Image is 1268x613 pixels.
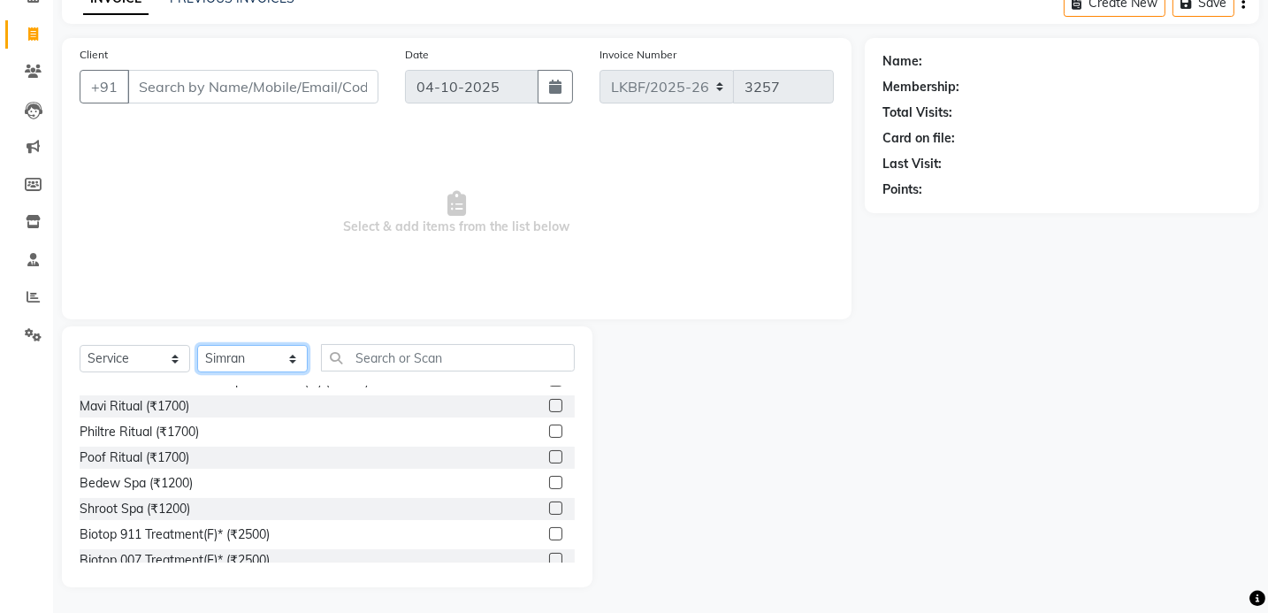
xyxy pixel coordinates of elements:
[882,155,942,173] div: Last Visit:
[80,397,189,416] div: Mavi Ritual (₹1700)
[882,129,955,148] div: Card on file:
[80,423,199,441] div: Philtre Ritual (₹1700)
[80,70,129,103] button: +91
[882,180,922,199] div: Points:
[127,70,378,103] input: Search by Name/Mobile/Email/Code
[80,448,189,467] div: Poof Ritual (₹1700)
[882,103,952,122] div: Total Visits:
[80,551,270,570] div: Biotop 007 Treatment(F)* (₹2500)
[321,344,575,372] input: Search or Scan
[882,52,922,71] div: Name:
[600,47,676,63] label: Invoice Number
[882,78,959,96] div: Membership:
[80,500,190,518] div: Shroot Spa (₹1200)
[405,47,429,63] label: Date
[80,47,108,63] label: Client
[80,125,834,302] span: Select & add items from the list below
[80,474,193,493] div: Bedew Spa (₹1200)
[80,525,270,544] div: Biotop 911 Treatment(F)* (₹2500)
